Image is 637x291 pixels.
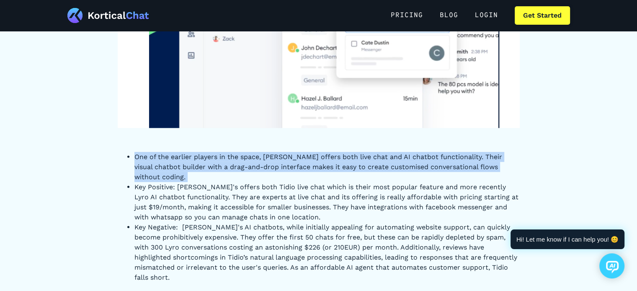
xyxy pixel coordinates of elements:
a: Get Started [515,6,570,25]
a: Login [467,6,506,25]
li: Key Positive: [PERSON_NAME]'s offers both Tidio live chat which is their most popular feature and... [134,182,520,222]
a: Blog [431,6,467,25]
li: Key Negative: [PERSON_NAME]'s AI chatbots, while initially appealing for automating website suppo... [134,222,520,283]
li: One of the earlier players in the space, [PERSON_NAME] offers both live chat and AI chatbot funct... [134,152,520,182]
a: Pricing [382,6,431,25]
